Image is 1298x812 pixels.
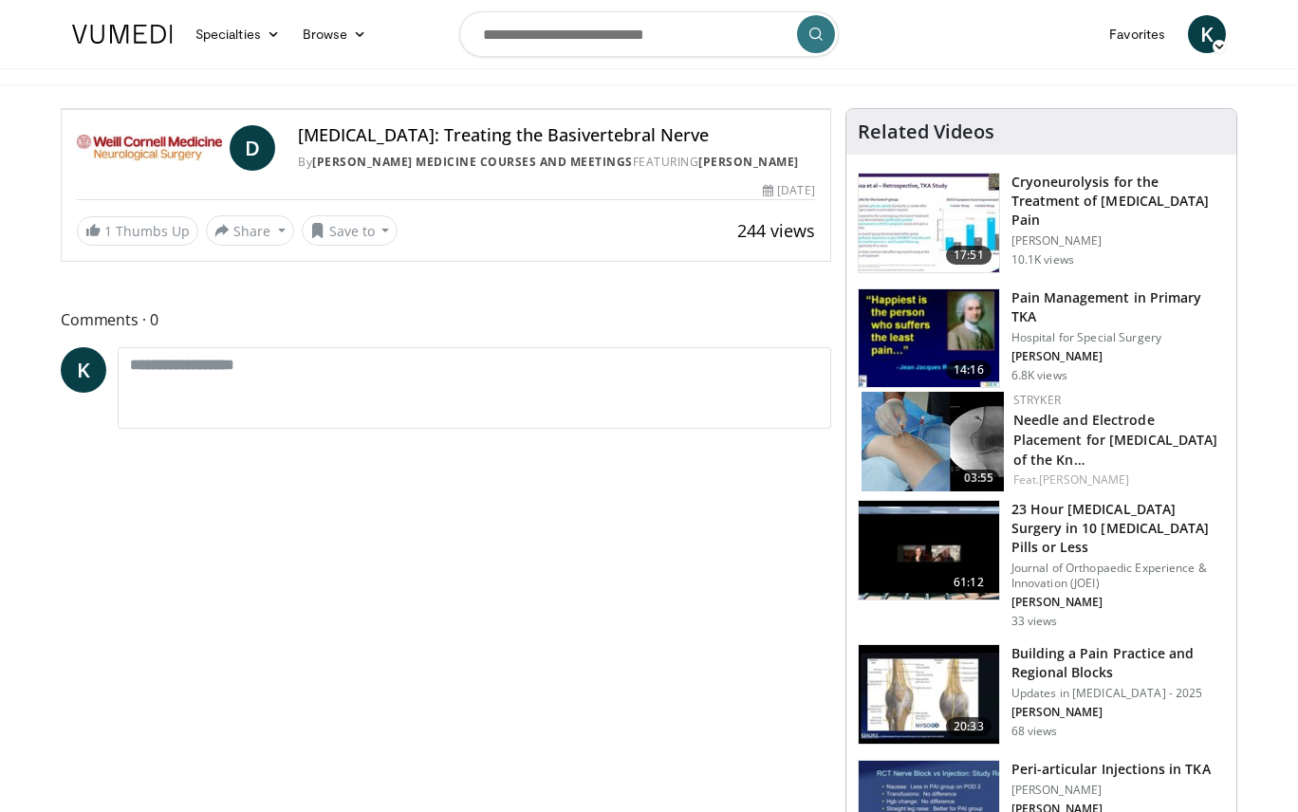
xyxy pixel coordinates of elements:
[1011,760,1211,779] h3: Peri-articular Injections in TKA
[946,360,992,379] span: 14:16
[61,307,831,332] span: Comments 0
[1011,252,1074,268] p: 10.1K views
[1011,686,1225,701] p: Updates in [MEDICAL_DATA] - 2025
[858,120,994,143] h4: Related Videos
[958,470,999,487] span: 03:55
[859,289,999,388] img: 134713_0000_1.png.150x105_q85_crop-smart_upscale.jpg
[1011,173,1225,230] h3: Cryoneurolysis for the Treatment of [MEDICAL_DATA] Pain
[859,174,999,272] img: fd2e8685-8138-4463-a531-eee9ee08d896.150x105_q85_crop-smart_upscale.jpg
[1011,595,1225,610] p: [PERSON_NAME]
[1011,288,1225,326] h3: Pain Management in Primary TKA
[104,222,112,240] span: 1
[859,501,999,600] img: 2b859180-7f84-4d0c-b2e4-26f096322a11.150x105_q85_crop-smart_upscale.jpg
[1011,614,1058,629] p: 33 views
[1013,471,1221,489] div: Feat.
[858,288,1225,389] a: 14:16 Pain Management in Primary TKA Hospital for Special Surgery [PERSON_NAME] 6.8K views
[862,392,1004,491] a: 03:55
[302,215,399,246] button: Save to
[946,573,992,592] span: 61:12
[1011,500,1225,557] h3: 23 Hour [MEDICAL_DATA] Surgery in 10 [MEDICAL_DATA] Pills or Less
[298,154,814,171] div: By FEATURING
[859,645,999,744] img: 1e736873-609c-40f0-a07a-5c370735a3ff.150x105_q85_crop-smart_upscale.jpg
[298,125,814,146] h4: [MEDICAL_DATA]: Treating the Basivertebral Nerve
[1011,724,1058,739] p: 68 views
[1011,368,1067,383] p: 6.8K views
[1011,349,1225,364] p: [PERSON_NAME]
[184,15,291,53] a: Specialties
[1013,411,1218,469] a: Needle and Electrode Placement for [MEDICAL_DATA] of the Kn…
[1011,644,1225,682] h3: Building a Pain Practice and Regional Blocks
[862,392,1004,491] img: 0ff13c0a-cb8d-4da8-aaee-22de5f0f1f1f.150x105_q85_crop-smart_upscale.jpg
[62,109,830,110] video-js: Video Player
[1011,561,1225,591] p: Journal of Orthopaedic Experience & Innovation (JOEI)
[1098,15,1177,53] a: Favorites
[77,216,198,246] a: 1 Thumbs Up
[858,644,1225,745] a: 20:33 Building a Pain Practice and Regional Blocks Updates in [MEDICAL_DATA] - 2025 [PERSON_NAME]...
[1011,783,1211,798] p: [PERSON_NAME]
[77,125,222,171] img: Weill Cornell Medicine Courses and Meetings
[946,717,992,736] span: 20:33
[737,219,815,242] span: 244 views
[858,173,1225,273] a: 17:51 Cryoneurolysis for the Treatment of [MEDICAL_DATA] Pain [PERSON_NAME] 10.1K views
[61,347,106,393] a: K
[1013,392,1061,408] a: Stryker
[1011,233,1225,249] p: [PERSON_NAME]
[946,246,992,265] span: 17:51
[698,154,799,170] a: [PERSON_NAME]
[1011,330,1225,345] p: Hospital for Special Surgery
[312,154,633,170] a: [PERSON_NAME] Medicine Courses and Meetings
[763,182,814,199] div: [DATE]
[858,500,1225,629] a: 61:12 23 Hour [MEDICAL_DATA] Surgery in 10 [MEDICAL_DATA] Pills or Less Journal of Orthopaedic Ex...
[1039,471,1129,488] a: [PERSON_NAME]
[291,15,379,53] a: Browse
[206,215,294,246] button: Share
[230,125,275,171] a: D
[72,25,173,44] img: VuMedi Logo
[1011,705,1225,720] p: [PERSON_NAME]
[1188,15,1226,53] a: K
[459,11,839,57] input: Search topics, interventions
